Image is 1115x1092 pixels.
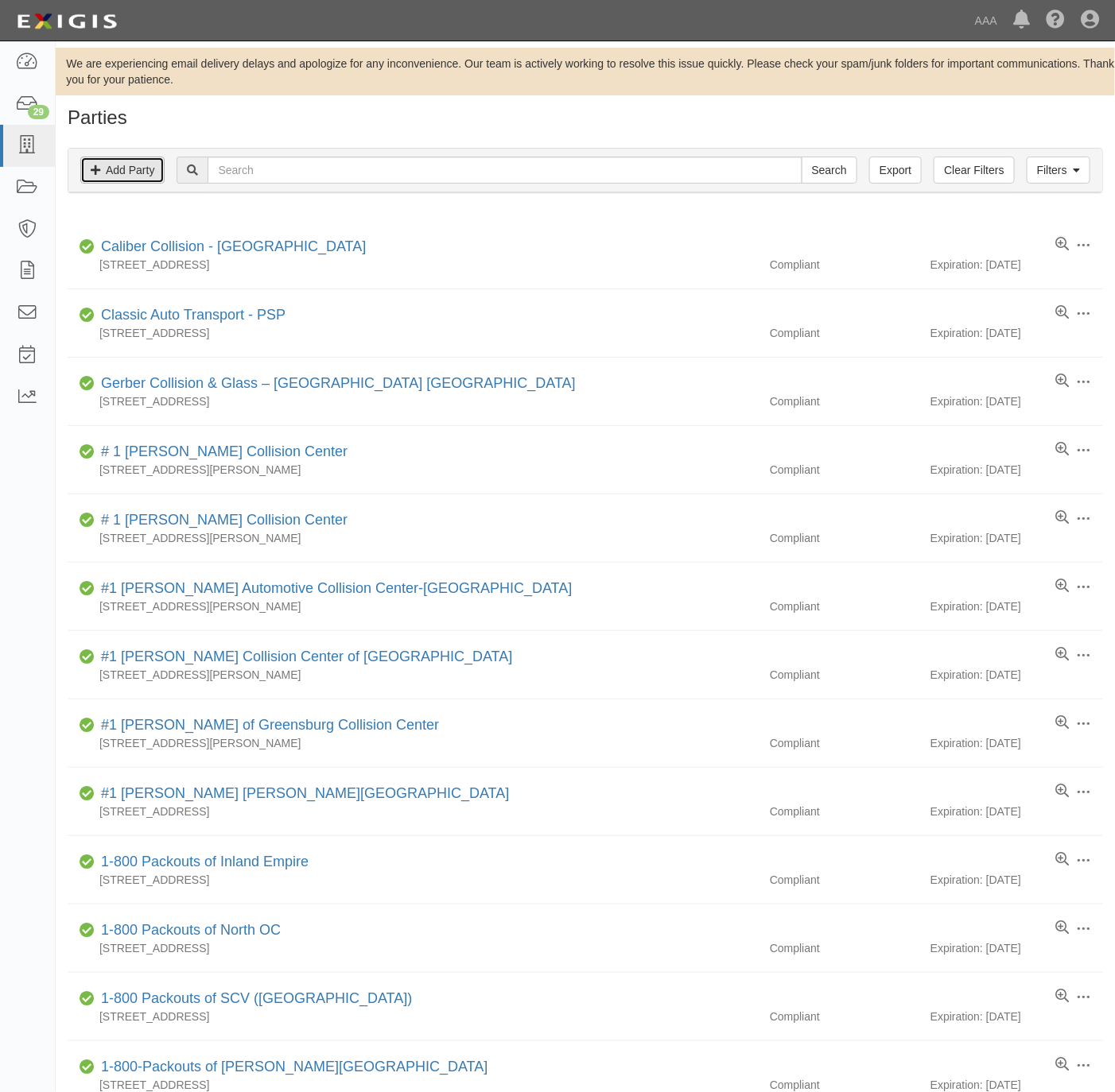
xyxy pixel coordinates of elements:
[12,7,122,36] img: logo-5460c22ac91f19d4615b14bd174203de0afe785f0fc80cf4dbbc73dc1793850b.png
[934,157,1014,184] a: Clear Filters
[1055,989,1069,1005] a: View results summary
[80,157,165,184] a: Add Party
[101,580,573,596] a: #1 [PERSON_NAME] Automotive Collision Center-[GEOGRAPHIC_DATA]
[101,375,576,391] a: Gerber Collision & Glass – [GEOGRAPHIC_DATA] [GEOGRAPHIC_DATA]
[101,512,348,528] a: # 1 [PERSON_NAME] Collision Center
[802,157,857,184] input: Search
[930,1009,1103,1024] div: Expiration: [DATE]
[930,735,1103,751] div: Expiration: [DATE]
[101,854,309,869] a: 1-800 Packouts of Inland Empire
[80,993,95,1005] i: Compliant
[80,788,95,800] i: Compliant
[80,310,95,321] i: Compliant
[101,1059,488,1075] a: 1-800-Packouts of [PERSON_NAME][GEOGRAPHIC_DATA]
[68,325,758,341] div: [STREET_ADDRESS]
[80,720,95,731] i: Compliant
[101,307,286,323] a: Classic Auto Transport - PSP
[95,920,281,941] div: 1-800 Packouts of North OC
[68,462,758,478] div: [STREET_ADDRESS][PERSON_NAME]
[68,940,758,956] div: [STREET_ADDRESS]
[68,872,758,888] div: [STREET_ADDRESS]
[930,325,1103,341] div: Expiration: [DATE]
[101,717,439,733] a: #1 [PERSON_NAME] of Greensburg Collision Center
[95,784,509,804] div: #1 Cochran Robinson Township
[95,510,348,531] div: # 1 Cochran Collision Center
[80,515,95,526] i: Compliant
[967,5,1005,37] a: AAA
[758,940,930,956] div: Compliant
[758,804,930,819] div: Compliant
[1055,374,1069,389] a: View results summary
[80,857,95,868] i: Compliant
[80,1062,95,1073] i: Compliant
[95,579,573,599] div: #1 Cochran Automotive Collision Center-Monroeville
[1055,442,1069,458] a: View results summary
[758,257,930,273] div: Compliant
[68,393,758,409] div: [STREET_ADDRESS]
[1055,852,1069,868] a: View results summary
[1055,647,1069,663] a: View results summary
[68,735,758,751] div: [STREET_ADDRESS][PERSON_NAME]
[80,447,95,458] i: Compliant
[1046,11,1065,30] i: Help Center - Complianz
[101,922,281,938] a: 1-800 Packouts of North OC
[1027,157,1090,184] a: Filters
[101,649,513,664] a: #1 [PERSON_NAME] Collision Center of [GEOGRAPHIC_DATA]
[1055,1057,1069,1073] a: View results summary
[1055,510,1069,526] a: View results summary
[68,598,758,614] div: [STREET_ADDRESS][PERSON_NAME]
[95,442,348,463] div: # 1 Cochran Collision Center
[95,647,513,668] div: #1 Cochran Collision Center of Greensburg
[101,443,348,459] a: # 1 [PERSON_NAME] Collision Center
[68,667,758,683] div: [STREET_ADDRESS][PERSON_NAME]
[758,1009,930,1024] div: Compliant
[101,785,509,801] a: #1 [PERSON_NAME] [PERSON_NAME][GEOGRAPHIC_DATA]
[930,598,1103,614] div: Expiration: [DATE]
[930,667,1103,683] div: Expiration: [DATE]
[930,530,1103,546] div: Expiration: [DATE]
[95,305,286,326] div: Classic Auto Transport - PSP
[1055,715,1069,731] a: View results summary
[68,530,758,546] div: [STREET_ADDRESS][PERSON_NAME]
[758,667,930,683] div: Compliant
[68,107,1103,128] h1: Parties
[1055,784,1069,800] a: View results summary
[95,374,576,394] div: Gerber Collision & Glass – Houston Brighton
[930,940,1103,956] div: Expiration: [DATE]
[95,989,412,1009] div: 1-800 Packouts of SCV (Santa Clarita Valley)
[80,925,95,936] i: Compliant
[68,1009,758,1024] div: [STREET_ADDRESS]
[758,872,930,888] div: Compliant
[869,157,922,184] a: Export
[28,105,49,119] div: 29
[930,872,1103,888] div: Expiration: [DATE]
[208,157,802,184] input: Search
[80,242,95,253] i: Compliant
[758,735,930,751] div: Compliant
[758,393,930,409] div: Compliant
[930,257,1103,273] div: Expiration: [DATE]
[758,530,930,546] div: Compliant
[95,715,439,736] div: #1 Cochran of Greensburg Collision Center
[1055,237,1069,253] a: View results summary
[101,990,412,1006] a: 1-800 Packouts of SCV ([GEOGRAPHIC_DATA])
[930,462,1103,478] div: Expiration: [DATE]
[95,237,366,258] div: Caliber Collision - Gainesville
[758,462,930,478] div: Compliant
[95,852,309,873] div: 1-800 Packouts of Inland Empire
[758,325,930,341] div: Compliant
[1055,305,1069,321] a: View results summary
[930,804,1103,819] div: Expiration: [DATE]
[80,583,95,594] i: Compliant
[1055,579,1069,594] a: View results summary
[68,804,758,819] div: [STREET_ADDRESS]
[80,378,95,389] i: Compliant
[930,393,1103,409] div: Expiration: [DATE]
[80,652,95,663] i: Compliant
[95,1057,488,1078] div: 1-800-Packouts of Beverly Hills
[56,56,1115,87] div: We are experiencing email delivery delays and apologize for any inconvenience. Our team is active...
[101,238,366,254] a: Caliber Collision - [GEOGRAPHIC_DATA]
[758,598,930,614] div: Compliant
[68,257,758,273] div: [STREET_ADDRESS]
[1055,920,1069,936] a: View results summary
